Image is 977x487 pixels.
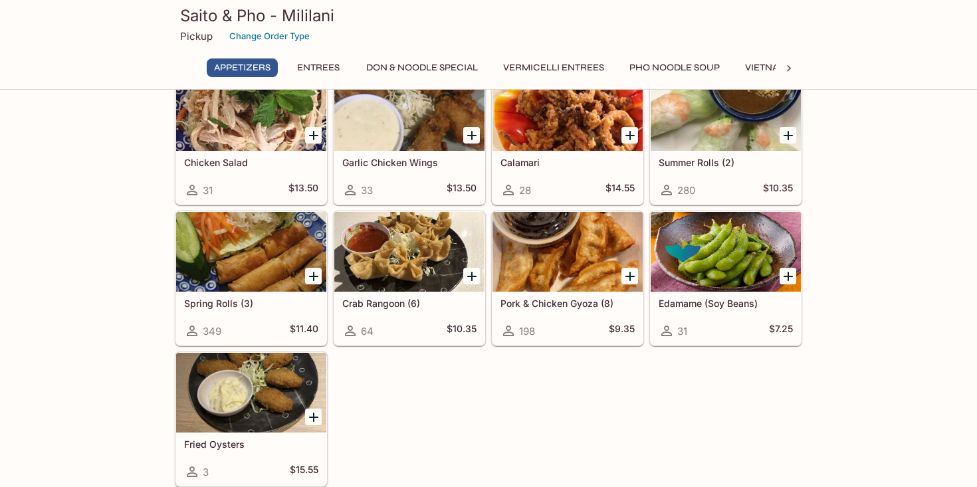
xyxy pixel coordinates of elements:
button: Add Summer Rolls (2) [780,127,796,144]
div: Fried Oysters [176,353,326,433]
div: Spring Rolls (3) [176,212,326,292]
h5: Pork & Chicken Gyoza (8) [500,298,635,309]
h5: $7.25 [769,323,793,339]
p: Pickup [180,30,213,43]
button: Change Order Type [223,26,316,47]
h5: $14.55 [605,182,635,198]
h3: Saito & Pho - Mililani [180,5,797,26]
h5: Spring Rolls (3) [184,298,318,309]
h5: $13.50 [288,182,318,198]
span: 33 [361,184,373,197]
button: Vietnamese Sandwiches [738,58,878,77]
div: Edamame (Soy Beans) [651,212,801,292]
div: Summer Rolls (2) [651,71,801,151]
span: 64 [361,325,374,338]
button: Pho Noodle Soup [622,58,727,77]
div: Calamari [492,71,643,151]
h5: Calamari [500,157,635,168]
h5: $15.55 [290,464,318,480]
div: Crab Rangoon (6) [334,212,485,292]
a: Summer Rolls (2)280$10.35 [650,70,802,205]
div: Pork & Chicken Gyoza (8) [492,212,643,292]
button: Add Fried Oysters [305,409,322,425]
a: Pork & Chicken Gyoza (8)198$9.35 [492,211,643,345]
button: Add Crab Rangoon (6) [463,268,480,284]
button: Vermicelli Entrees [496,58,611,77]
button: Appetizers [207,58,278,77]
a: Crab Rangoon (6)64$10.35 [334,211,485,345]
h5: Chicken Salad [184,157,318,168]
h5: Crab Rangoon (6) [342,298,477,309]
button: Add Spring Rolls (3) [305,268,322,284]
button: Add Edamame (Soy Beans) [780,268,796,284]
button: Add Calamari [621,127,638,144]
span: 198 [519,325,535,338]
h5: Fried Oysters [184,438,318,450]
h5: $9.35 [609,323,635,339]
a: Calamari28$14.55 [492,70,643,205]
h5: $10.35 [763,182,793,198]
div: Chicken Salad [176,71,326,151]
span: 280 [677,184,695,197]
button: Add Chicken Salad [305,127,322,144]
a: Garlic Chicken Wings33$13.50 [334,70,485,205]
button: Don & Noodle Special [359,58,485,77]
button: Add Garlic Chicken Wings [463,127,480,144]
button: Add Pork & Chicken Gyoza (8) [621,268,638,284]
a: Chicken Salad31$13.50 [175,70,327,205]
button: Entrees [288,58,348,77]
h5: Summer Rolls (2) [659,157,793,168]
span: 31 [677,325,687,338]
h5: Edamame (Soy Beans) [659,298,793,309]
h5: $10.35 [447,323,477,339]
h5: Garlic Chicken Wings [342,157,477,168]
span: 31 [203,184,213,197]
span: 28 [519,184,531,197]
a: Spring Rolls (3)349$11.40 [175,211,327,345]
span: 349 [203,325,221,338]
a: Edamame (Soy Beans)31$7.25 [650,211,802,345]
h5: $11.40 [290,323,318,339]
a: Fried Oysters3$15.55 [175,352,327,486]
div: Garlic Chicken Wings [334,71,485,151]
h5: $13.50 [447,182,477,198]
span: 3 [203,466,209,478]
